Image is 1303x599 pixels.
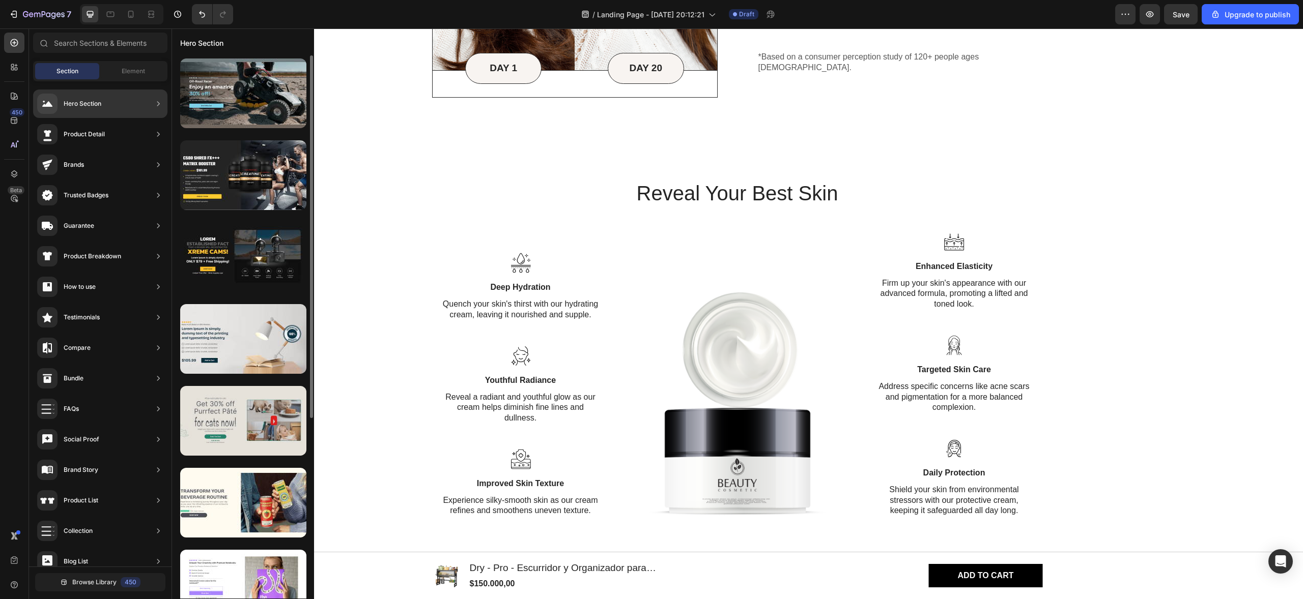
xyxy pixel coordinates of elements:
[262,347,437,357] p: Youthful Radiance
[1210,9,1290,20] div: Upgrade to publish
[695,336,870,347] p: Targeted Skin Care
[1164,4,1198,24] button: Save
[121,577,140,587] div: 450
[262,450,437,461] p: Improved Skin Texture
[64,434,99,444] div: Social Proof
[592,9,595,20] span: /
[703,456,862,488] p: Shield your skin from environmental stressors with our protective cream, keeping it safeguarded a...
[703,250,862,281] p: Firm up your skin's appearance with our advanced formula, promoting a lifted and toned look.
[33,33,167,53] input: Search Sections & Elements
[64,312,100,322] div: Testimonials
[64,221,94,231] div: Guarantee
[64,99,101,109] div: Hero Section
[72,578,117,587] span: Browse Library
[703,353,862,384] p: Address specific concerns like acne scars and pigmentation for a more balanced complexion.
[477,264,655,489] img: gempages_432750572815254551-161017b4-2da0-490b-aee8-65f7a0eef459.png
[64,343,91,353] div: Compare
[10,151,1121,179] h2: Reveal Your Best Skin
[67,8,71,20] p: 7
[35,573,165,591] button: Browse Library450
[297,549,563,562] div: $150.000,00
[64,526,93,536] div: Collection
[122,67,145,76] span: Element
[64,495,98,505] div: Product List
[597,9,704,20] span: Landing Page - [DATE] 20:12:21
[297,532,563,547] h3: Dry - Pro - Escurridor y Organizador para [GEOGRAPHIC_DATA]
[64,404,79,414] div: FAQs
[56,67,78,76] span: Section
[4,4,76,24] button: 7
[270,271,428,292] p: Quench your skin's thirst with our hydrating cream, leaving it nourished and supple.
[270,364,428,395] p: Reveal a radiant and youthful glow as our cream helps diminish fine lines and dullness.
[438,34,511,46] p: DAY 20
[270,467,428,488] p: Experience silky-smooth skin as our cream refines and smoothens uneven texture.
[64,160,84,170] div: Brands
[64,190,108,200] div: Trusted Badges
[739,10,754,19] span: Draft
[192,4,233,24] div: Undo/Redo
[695,233,870,244] p: Enhanced Elasticity
[64,251,121,261] div: Product Breakdown
[262,254,437,264] p: Deep Hydration
[64,282,96,292] div: How to use
[1173,10,1189,19] span: Save
[695,439,870,450] p: Daily Protection
[786,542,842,553] p: Add to cart
[295,34,369,46] p: DAY 1
[1268,549,1293,574] div: Open Intercom Messenger
[587,23,870,45] p: *Based on a consumer perception study of 120+ people ages [DEMOGRAPHIC_DATA].
[8,186,24,194] div: Beta
[64,556,88,566] div: Blog List
[757,535,871,559] a: Add to cart
[64,129,105,139] div: Product Detail
[1202,4,1299,24] button: Upgrade to publish
[64,373,83,383] div: Bundle
[64,465,98,475] div: Brand Story
[172,28,1303,599] iframe: Design area
[10,108,24,116] div: 450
